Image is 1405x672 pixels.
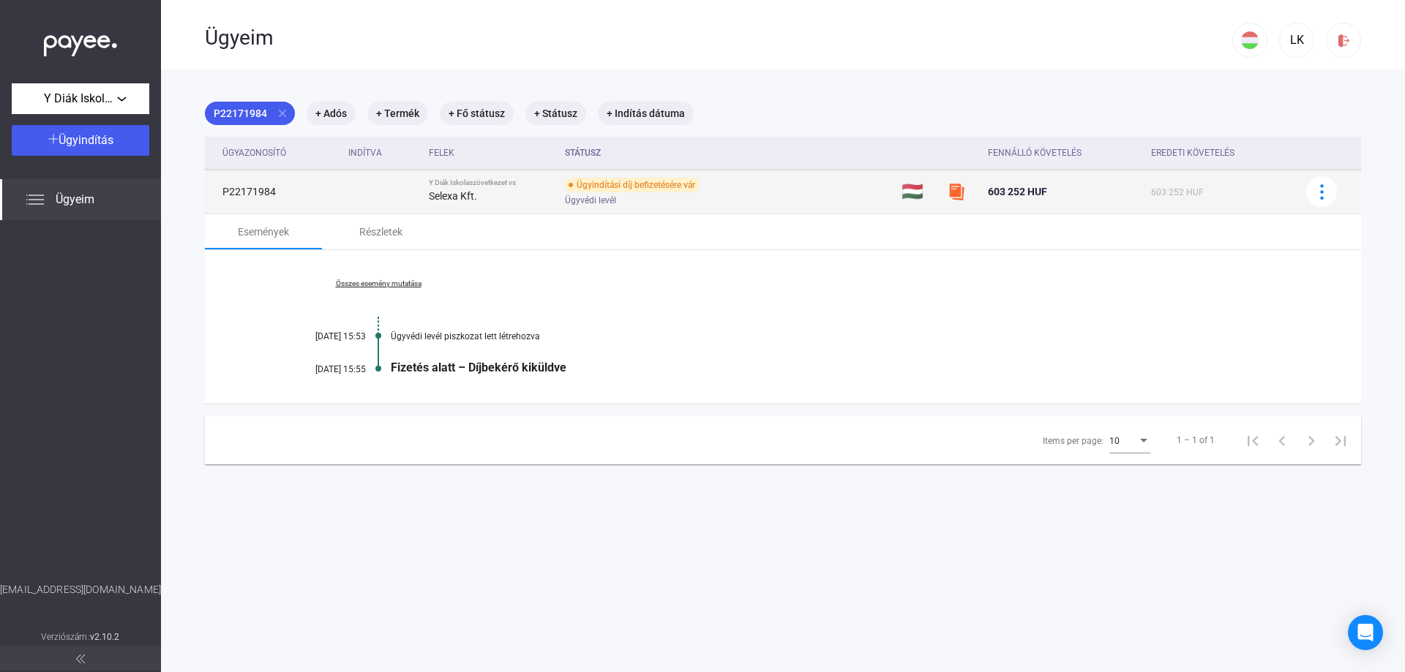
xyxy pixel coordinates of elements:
a: Összes esemény mutatása [278,279,479,288]
div: Események [238,223,289,241]
img: logout-red [1336,33,1352,48]
div: Fennálló követelés [988,144,1139,162]
div: Ügyazonosító [222,144,337,162]
div: Y Diák Iskolaszövetkezet vs [429,178,552,187]
td: 🇭🇺 [896,170,942,214]
div: [DATE] 15:53 [278,331,366,341]
div: 1 – 1 of 1 [1177,431,1215,449]
div: LK [1284,31,1309,49]
button: HU [1232,23,1267,58]
strong: Selexa Kft. [429,190,477,202]
td: P22171984 [205,170,342,214]
mat-chip: + Fő státusz [440,102,514,125]
img: plus-white.svg [48,134,59,144]
img: more-blue [1314,184,1330,200]
mat-chip: + Adós [307,102,356,125]
button: Previous page [1267,426,1297,455]
div: Ügyeim [205,26,1232,50]
mat-chip: + Státusz [525,102,586,125]
button: LK [1279,23,1314,58]
span: Ügyvédi levél [565,192,616,209]
div: Fizetés alatt – Díjbekérő kiküldve [391,360,1288,374]
img: white-payee-white-dot.svg [44,27,117,57]
mat-select: Items per page: [1109,431,1150,449]
div: [DATE] 15:55 [278,364,366,374]
span: 603 252 HUF [1151,187,1204,197]
div: Eredeti követelés [1151,144,1234,162]
button: Last page [1326,426,1355,455]
mat-chip: + Indítás dátuma [598,102,694,125]
button: Y Diák Iskolaszövetkezet [12,83,149,114]
div: Részletek [359,223,402,241]
img: HU [1241,31,1259,49]
div: Eredeti követelés [1151,144,1288,162]
button: logout-red [1326,23,1361,58]
span: Ügyeim [56,191,94,208]
mat-icon: close [276,107,289,120]
strong: v2.10.2 [90,632,120,642]
div: Ügyvédi levél piszkozat lett létrehozva [391,331,1288,341]
div: Fennálló követelés [988,144,1082,162]
span: 10 [1109,436,1120,446]
div: Open Intercom Messenger [1348,615,1383,650]
button: more-blue [1306,176,1337,207]
img: arrow-double-left-grey.svg [76,654,85,663]
div: Felek [429,144,552,162]
img: list.svg [26,191,44,208]
button: Next page [1297,426,1326,455]
button: First page [1238,426,1267,455]
div: Indítva [348,144,417,162]
div: Ügyazonosító [222,144,286,162]
div: Felek [429,144,454,162]
span: Ügyindítás [59,133,113,147]
mat-chip: + Termék [367,102,428,125]
img: szamlazzhu-mini [948,183,965,200]
div: Items per page: [1043,432,1104,450]
button: Ügyindítás [12,125,149,156]
div: Indítva [348,144,382,162]
mat-chip: P22171984 [205,102,295,125]
div: Ügyindítási díj befizetésére vár [565,178,700,192]
span: Y Diák Iskolaszövetkezet [44,90,117,107]
span: 603 252 HUF [988,186,1047,197]
th: Státusz [559,137,896,170]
